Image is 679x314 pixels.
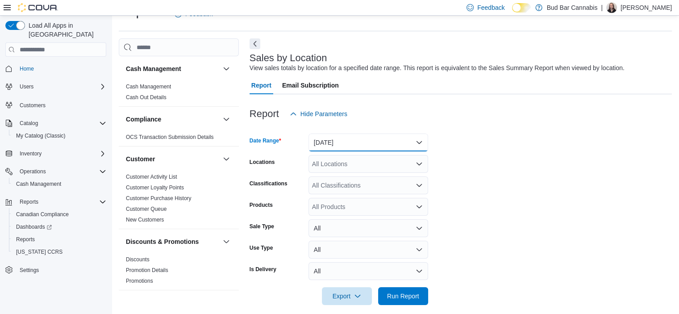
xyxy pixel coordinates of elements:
[126,256,150,263] span: Discounts
[16,99,106,110] span: Customers
[16,180,61,188] span: Cash Management
[308,241,428,259] button: All
[221,154,232,164] button: Customer
[126,237,199,246] h3: Discounts & Promotions
[126,64,181,73] h3: Cash Management
[126,184,184,191] a: Customer Loyalty Points
[250,266,276,273] label: Is Delivery
[2,196,110,208] button: Reports
[2,98,110,111] button: Customers
[20,83,33,90] span: Users
[16,197,106,207] span: Reports
[416,182,423,189] button: Open list of options
[119,254,239,290] div: Discounts & Promotions
[416,160,423,167] button: Open list of options
[12,209,72,220] a: Canadian Compliance
[250,159,275,166] label: Locations
[12,222,55,232] a: Dashboards
[16,166,106,177] span: Operations
[12,222,106,232] span: Dashboards
[126,134,214,140] a: OCS Transaction Submission Details
[126,64,219,73] button: Cash Management
[378,287,428,305] button: Run Report
[512,3,531,13] input: Dark Mode
[308,262,428,280] button: All
[126,277,153,285] span: Promotions
[126,115,161,124] h3: Compliance
[601,2,603,13] p: |
[119,132,239,146] div: Compliance
[9,208,110,221] button: Canadian Compliance
[119,172,239,229] div: Customer
[9,221,110,233] a: Dashboards
[12,179,106,189] span: Cash Management
[119,81,239,106] div: Cash Management
[12,247,66,257] a: [US_STATE] CCRS
[9,233,110,246] button: Reports
[126,237,219,246] button: Discounts & Promotions
[286,105,351,123] button: Hide Parameters
[20,120,38,127] span: Catalog
[250,137,281,144] label: Date Range
[9,246,110,258] button: [US_STATE] CCRS
[477,3,504,12] span: Feedback
[2,117,110,130] button: Catalog
[126,115,219,124] button: Compliance
[221,63,232,74] button: Cash Management
[547,2,598,13] p: Bud Bar Cannabis
[20,102,46,109] span: Customers
[16,211,69,218] span: Canadian Compliance
[327,287,367,305] span: Export
[126,155,155,163] h3: Customer
[126,195,192,201] a: Customer Purchase History
[20,168,46,175] span: Operations
[126,94,167,101] span: Cash Out Details
[16,236,35,243] span: Reports
[126,134,214,141] span: OCS Transaction Submission Details
[12,234,38,245] a: Reports
[126,195,192,202] span: Customer Purchase History
[126,174,177,180] a: Customer Activity List
[221,236,232,247] button: Discounts & Promotions
[221,114,232,125] button: Compliance
[18,3,58,12] img: Cova
[5,59,106,300] nav: Complex example
[387,292,419,301] span: Run Report
[12,209,106,220] span: Canadian Compliance
[126,256,150,263] a: Discounts
[126,267,168,273] a: Promotion Details
[322,287,372,305] button: Export
[16,148,106,159] span: Inventory
[250,201,273,209] label: Products
[282,76,339,94] span: Email Subscription
[2,80,110,93] button: Users
[9,130,110,142] button: My Catalog (Classic)
[16,248,62,255] span: [US_STATE] CCRS
[16,63,37,74] a: Home
[20,150,42,157] span: Inventory
[16,197,42,207] button: Reports
[126,94,167,100] a: Cash Out Details
[126,205,167,213] span: Customer Queue
[126,84,171,90] a: Cash Management
[2,147,110,160] button: Inventory
[16,81,106,92] span: Users
[621,2,672,13] p: [PERSON_NAME]
[126,278,153,284] a: Promotions
[250,244,273,251] label: Use Type
[251,76,271,94] span: Report
[16,63,106,74] span: Home
[16,264,106,276] span: Settings
[308,134,428,151] button: [DATE]
[250,223,274,230] label: Sale Type
[16,118,106,129] span: Catalog
[9,178,110,190] button: Cash Management
[126,217,164,223] a: New Customers
[2,62,110,75] button: Home
[2,264,110,276] button: Settings
[126,267,168,274] span: Promotion Details
[20,267,39,274] span: Settings
[250,63,625,73] div: View sales totals by location for a specified date range. This report is equivalent to the Sales ...
[25,21,106,39] span: Load All Apps in [GEOGRAPHIC_DATA]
